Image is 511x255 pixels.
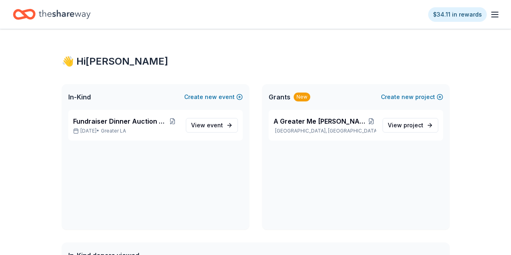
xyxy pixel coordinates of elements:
[73,128,179,134] p: [DATE] •
[68,92,91,102] span: In-Kind
[207,122,223,129] span: event
[186,118,238,133] a: View event
[13,5,90,24] a: Home
[402,92,414,102] span: new
[428,7,487,22] a: $34.11 in rewards
[191,120,223,130] span: View
[383,118,438,133] a: View project
[273,128,376,134] p: [GEOGRAPHIC_DATA], [GEOGRAPHIC_DATA]
[273,116,367,126] span: A Greater Me [PERSON_NAME] Youth Empowerment
[73,116,166,126] span: Fundraiser Dinner Auction & Raffle
[388,120,423,130] span: View
[269,92,290,102] span: Grants
[404,122,423,129] span: project
[184,92,243,102] button: Createnewevent
[62,55,450,68] div: 👋 Hi [PERSON_NAME]
[205,92,217,102] span: new
[381,92,443,102] button: Createnewproject
[294,93,310,101] div: New
[101,128,126,134] span: Greater LA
